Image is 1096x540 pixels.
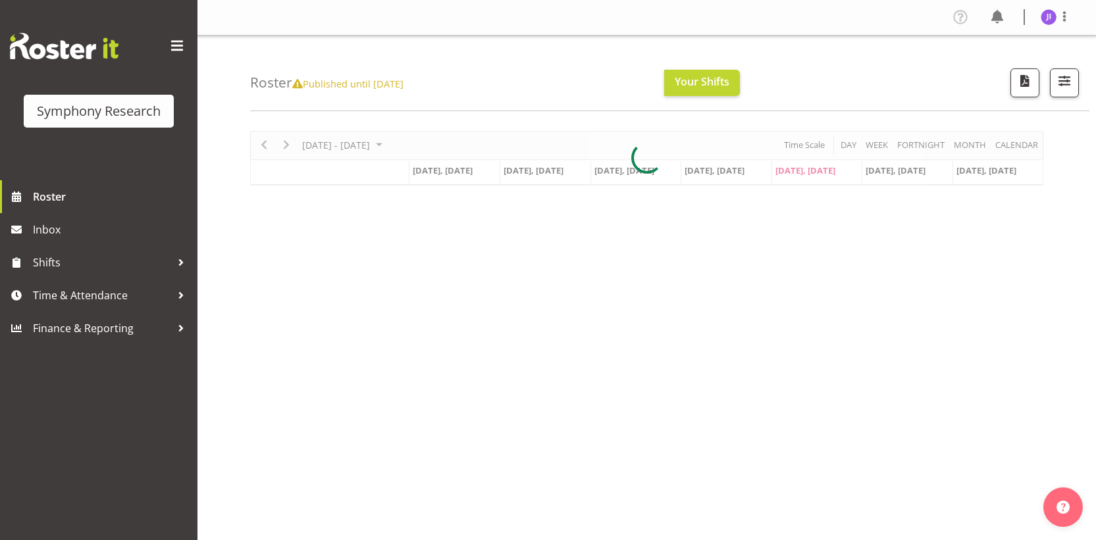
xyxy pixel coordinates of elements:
img: help-xxl-2.png [1057,501,1070,514]
img: jonathan-isidoro5583.jpg [1041,9,1057,25]
button: Your Shifts [664,70,740,96]
button: Download a PDF of the roster according to the set date range. [1010,68,1039,97]
span: Roster [33,187,191,207]
span: Shifts [33,253,171,272]
img: Rosterit website logo [10,33,118,59]
span: Inbox [33,220,191,239]
div: Symphony Research [37,101,161,121]
button: Filter Shifts [1050,68,1079,97]
span: Finance & Reporting [33,318,171,338]
span: Time & Attendance [33,285,171,305]
span: Published until [DATE] [292,77,404,90]
h4: Roster [250,75,404,90]
span: Your Shifts [675,74,729,89]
